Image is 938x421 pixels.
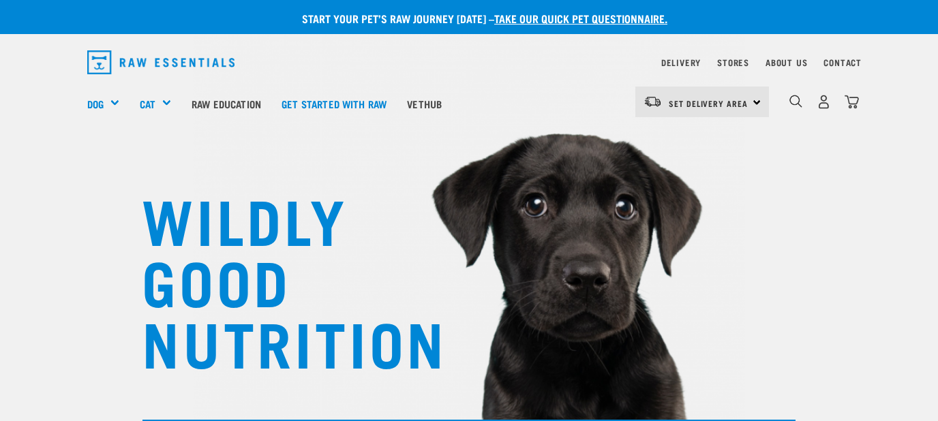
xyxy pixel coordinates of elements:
[181,76,271,131] a: Raw Education
[142,187,414,371] h1: WILDLY GOOD NUTRITION
[766,60,807,65] a: About Us
[717,60,749,65] a: Stores
[661,60,701,65] a: Delivery
[823,60,862,65] a: Contact
[397,76,452,131] a: Vethub
[669,101,748,106] span: Set Delivery Area
[494,15,667,21] a: take our quick pet questionnaire.
[644,95,662,108] img: van-moving.png
[271,76,397,131] a: Get started with Raw
[87,96,104,112] a: Dog
[817,95,831,109] img: user.png
[845,95,859,109] img: home-icon@2x.png
[87,50,234,74] img: Raw Essentials Logo
[140,96,155,112] a: Cat
[789,95,802,108] img: home-icon-1@2x.png
[76,45,862,80] nav: dropdown navigation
